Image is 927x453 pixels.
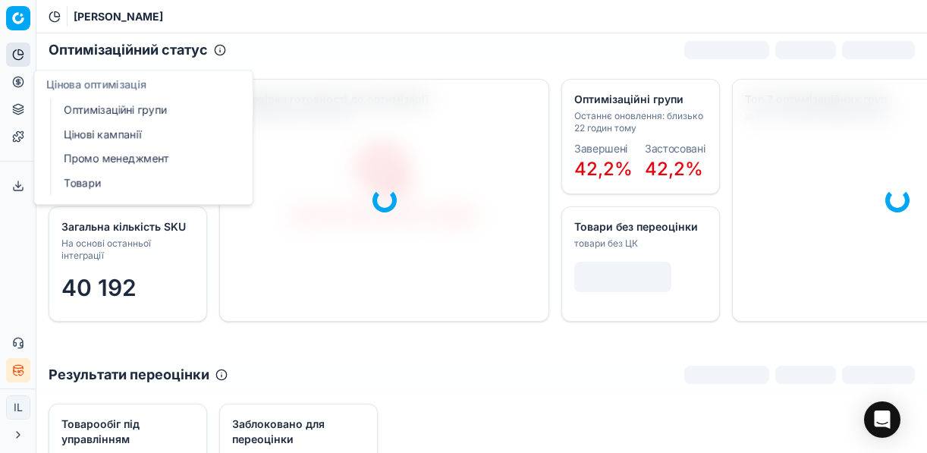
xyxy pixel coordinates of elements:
[58,148,234,169] a: Промо менеджмент
[574,158,633,180] span: 42,2%
[574,92,704,107] div: Оптимізаційні групи
[574,143,633,154] dt: Завершені
[61,274,137,301] span: 40 192
[58,124,234,145] a: Цінові кампанії
[232,417,362,447] div: Заблоковано для переоцінки
[645,143,705,154] dt: Застосовані
[58,99,234,121] a: Оптимізаційні групи
[74,9,163,24] nav: breadcrumb
[46,77,146,90] span: Цінова оптимізація
[58,172,234,193] a: Товари
[574,110,704,134] div: Останнє оновлення: близько 22 годин тому
[6,395,30,420] button: IL
[574,238,704,250] div: товари без ЦК
[74,9,163,24] span: [PERSON_NAME]
[7,396,30,419] span: IL
[61,417,191,447] div: Товарообіг під управлінням
[61,219,191,234] div: Загальна кількість SKU
[864,401,900,438] div: Open Intercom Messenger
[574,219,704,234] div: Товари без переоцінки
[645,158,703,180] span: 42,2%
[49,364,209,385] h2: Результати переоцінки
[49,39,208,61] h2: Оптимізаційний статус
[61,238,191,262] div: На основі останньої інтеграції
